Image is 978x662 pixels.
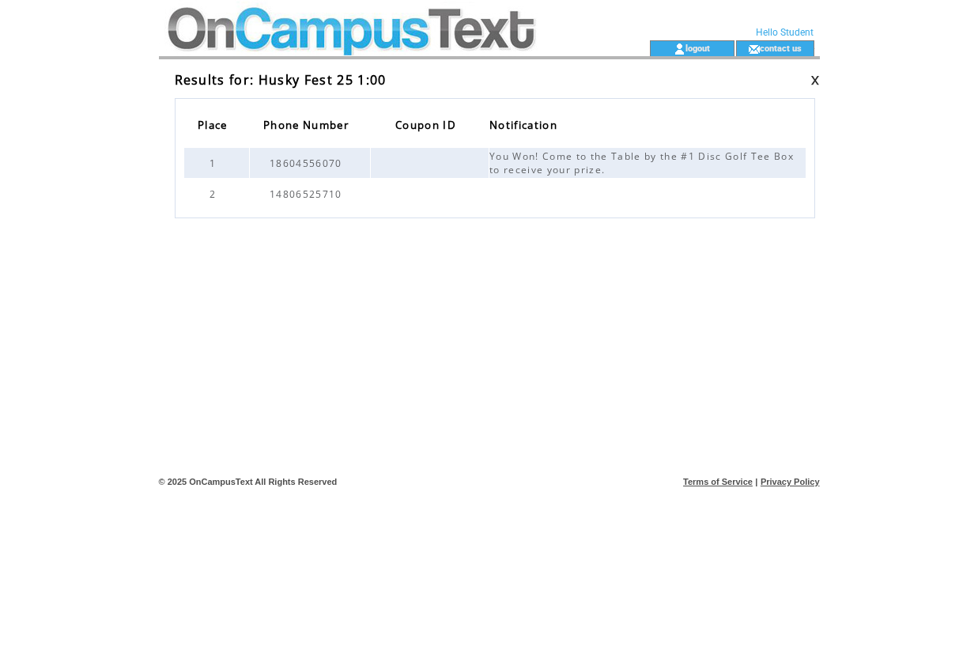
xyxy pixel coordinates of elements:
[270,157,346,170] span: 18604556070
[748,43,760,55] img: contact_us_icon.gif
[755,477,757,486] span: |
[685,43,710,53] a: logout
[175,71,387,89] span: Results for: Husky Fest 25 1:00
[210,157,220,170] span: 1
[489,114,561,140] span: Notification
[263,114,353,140] span: Phone Number
[683,477,753,486] a: Terms of Service
[198,114,232,140] span: Place
[395,114,460,140] span: Coupon ID
[760,43,802,53] a: contact us
[489,149,794,176] span: You Won! Come to the Table by the #1 Disc Golf Tee Box to receive your prize.
[674,43,685,55] img: account_icon.gif
[210,187,220,201] span: 2
[159,477,338,486] span: © 2025 OnCampusText All Rights Reserved
[761,477,820,486] a: Privacy Policy
[270,187,346,201] span: 14806525710
[756,27,814,38] span: Hello Student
